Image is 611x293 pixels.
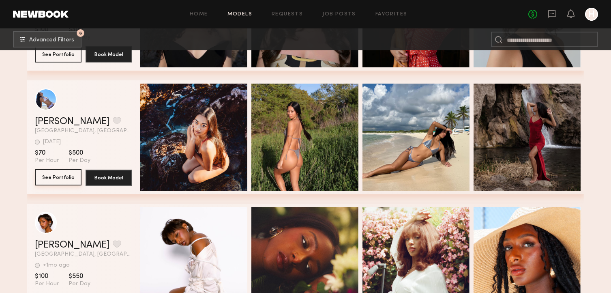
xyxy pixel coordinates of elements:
button: See Portfolio [35,169,81,185]
a: [PERSON_NAME] [35,117,109,127]
span: $100 [35,272,59,280]
a: See Portfolio [35,170,81,186]
a: Requests [272,12,303,17]
button: 6Advanced Filters [13,31,81,47]
a: Job Posts [322,12,356,17]
span: Advanced Filters [29,37,74,43]
a: Models [227,12,252,17]
span: [GEOGRAPHIC_DATA], [GEOGRAPHIC_DATA] [35,252,132,257]
span: Per Day [69,280,90,288]
a: Favorites [375,12,407,17]
span: $70 [35,149,59,157]
span: 6 [79,31,82,35]
span: Per Hour [35,157,59,164]
span: Per Day [69,157,90,164]
button: See Portfolio [35,46,81,62]
span: $500 [69,149,90,157]
button: Book Model [86,170,132,186]
a: H [585,8,598,21]
span: Per Hour [35,280,59,288]
span: [GEOGRAPHIC_DATA], [GEOGRAPHIC_DATA] [35,128,132,134]
button: Book Model [86,46,132,62]
a: [PERSON_NAME] [35,240,109,250]
span: $550 [69,272,90,280]
div: +1mo ago [43,263,70,268]
div: [DATE] [43,139,61,145]
a: Home [190,12,208,17]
